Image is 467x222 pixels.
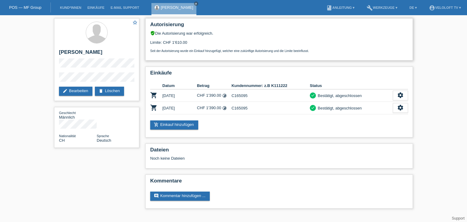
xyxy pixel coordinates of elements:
[59,111,76,115] span: Geschlecht
[150,70,408,79] h2: Einkäufe
[150,192,210,201] a: commentKommentar hinzufügen ...
[231,89,310,102] td: C165095
[162,82,197,89] th: Datum
[231,102,310,114] td: C165095
[326,5,332,11] i: book
[99,88,103,93] i: delete
[310,82,393,89] th: Status
[150,92,157,99] i: POSP00028373
[452,216,465,220] a: Support
[150,147,408,156] h2: Dateien
[132,20,138,26] a: star_border
[311,106,315,110] i: check
[162,102,197,114] td: [DATE]
[406,6,420,9] a: DE ▾
[311,93,315,97] i: check
[59,49,134,58] h2: [PERSON_NAME]
[132,20,138,25] i: star_border
[59,134,76,138] span: Nationalität
[316,105,362,111] div: Bestätigt, abgeschlossen
[426,6,464,9] a: account_circleVeloLoft TV ▾
[231,82,310,89] th: Kundennummer: z.B K111222
[194,2,198,6] a: close
[197,82,232,89] th: Betrag
[57,6,84,9] a: Kund*innen
[95,87,124,96] a: deleteLöschen
[367,5,373,11] i: build
[154,193,159,198] i: comment
[197,102,232,114] td: CHF 1'390.00
[195,2,198,5] i: close
[97,134,109,138] span: Sprache
[323,6,358,9] a: bookAnleitung ▾
[150,156,336,161] div: Noch keine Dateien
[222,106,227,110] i: Fixe Raten (24 Raten)
[150,31,155,36] i: verified_user
[59,110,97,120] div: Männlich
[84,6,107,9] a: Einkäufe
[397,92,404,99] i: settings
[154,122,159,127] i: add_shopping_cart
[429,5,435,11] i: account_circle
[97,138,111,143] span: Deutsch
[150,104,157,111] i: POSP00028711
[150,49,408,53] p: Seit der Autorisierung wurde ein Einkauf hinzugefügt, welcher eine zukünftige Autorisierung und d...
[9,5,41,10] a: POS — MF Group
[63,88,67,93] i: edit
[150,36,408,53] div: Limite: CHF 1'610.00
[161,5,193,10] a: [PERSON_NAME]
[162,89,197,102] td: [DATE]
[59,138,65,143] span: Schweiz
[150,120,198,130] a: add_shopping_cartEinkauf hinzufügen
[397,104,404,111] i: settings
[150,22,408,31] h2: Autorisierung
[197,89,232,102] td: CHF 1'390.00
[222,93,227,98] i: Fixe Raten (12 Raten)
[364,6,400,9] a: buildWerkzeuge ▾
[108,6,142,9] a: E-Mail Support
[150,178,408,187] h2: Kommentare
[316,92,362,99] div: Bestätigt, abgeschlossen
[59,87,92,96] a: editBearbeiten
[150,31,408,36] div: Die Autorisierung war erfolgreich.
